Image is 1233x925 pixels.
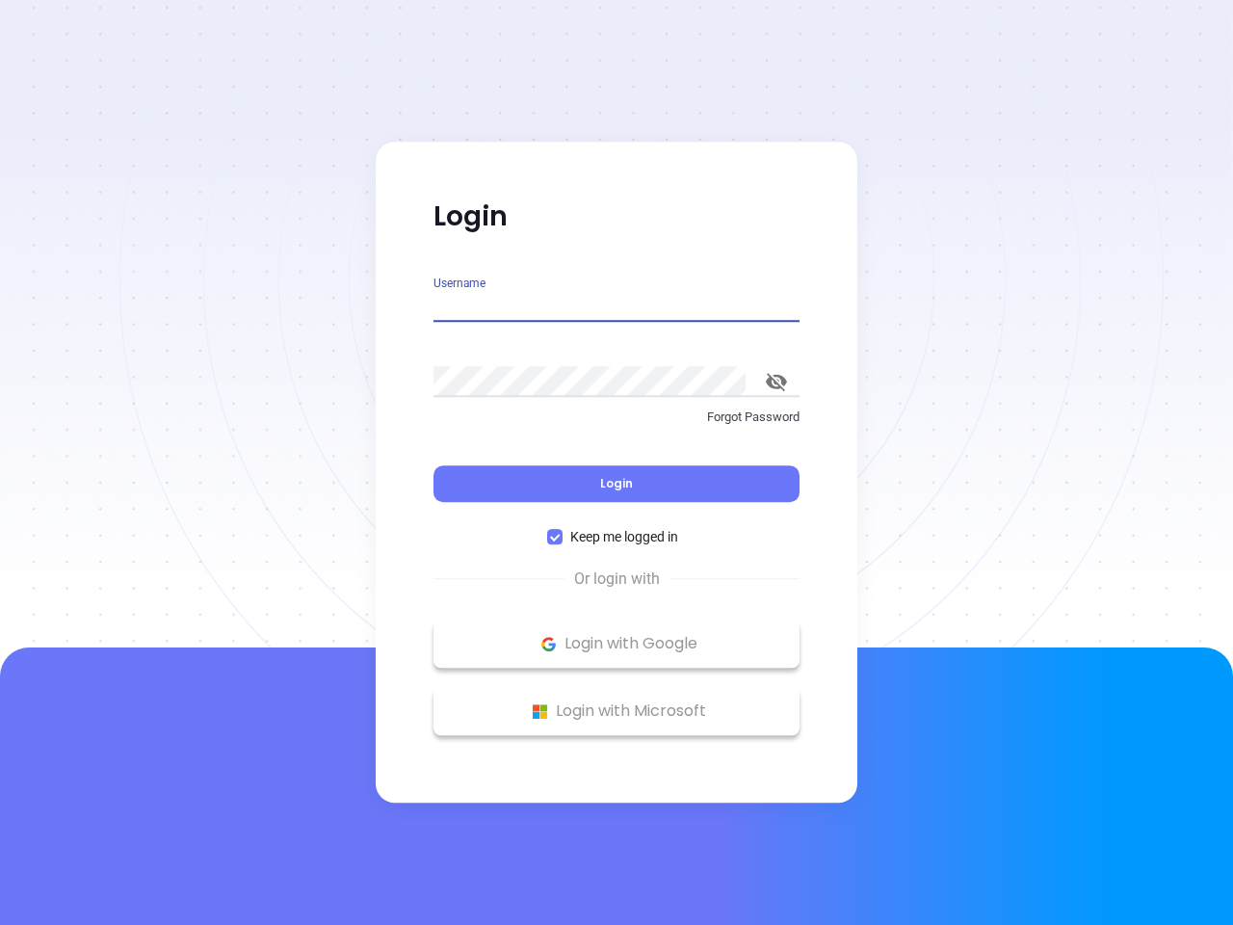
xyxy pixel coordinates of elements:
[433,199,800,234] p: Login
[564,568,669,591] span: Or login with
[753,358,800,405] button: toggle password visibility
[528,700,552,724] img: Microsoft Logo
[433,620,800,668] button: Google Logo Login with Google
[443,629,790,658] p: Login with Google
[600,475,633,491] span: Login
[537,632,561,656] img: Google Logo
[443,697,790,726] p: Login with Microsoft
[433,408,800,442] a: Forgot Password
[433,687,800,735] button: Microsoft Logo Login with Microsoft
[433,277,485,289] label: Username
[433,465,800,502] button: Login
[563,526,686,547] span: Keep me logged in
[433,408,800,427] p: Forgot Password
